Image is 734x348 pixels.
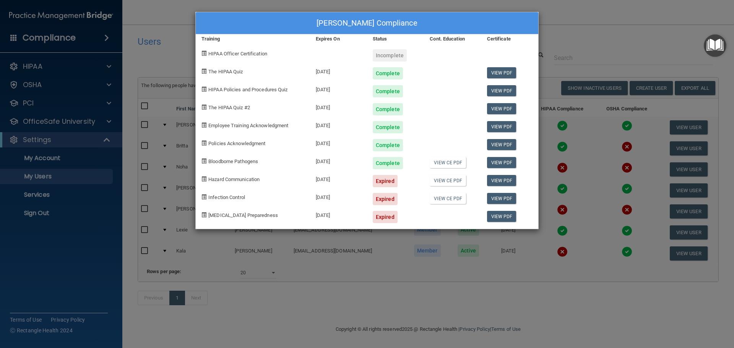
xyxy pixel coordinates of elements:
[373,139,403,151] div: Complete
[208,176,260,182] span: Hazard Communication
[481,34,538,44] div: Certificate
[424,34,481,44] div: Cont. Education
[310,133,367,151] div: [DATE]
[487,139,516,150] a: View PDF
[487,175,516,186] a: View PDF
[373,67,403,79] div: Complete
[487,211,516,222] a: View PDF
[310,79,367,97] div: [DATE]
[373,103,403,115] div: Complete
[310,115,367,133] div: [DATE]
[208,194,245,200] span: Infection Control
[310,169,367,187] div: [DATE]
[310,34,367,44] div: Expires On
[373,49,407,62] div: Incomplete
[430,193,466,204] a: View CE PDF
[310,187,367,205] div: [DATE]
[196,12,538,34] div: [PERSON_NAME] Compliance
[208,87,287,92] span: HIPAA Policies and Procedures Quiz
[373,211,398,223] div: Expired
[196,34,310,44] div: Training
[487,157,516,168] a: View PDF
[310,62,367,79] div: [DATE]
[367,34,424,44] div: Status
[310,151,367,169] div: [DATE]
[373,193,398,205] div: Expired
[487,67,516,78] a: View PDF
[310,205,367,223] div: [DATE]
[310,97,367,115] div: [DATE]
[487,103,516,114] a: View PDF
[208,69,243,74] span: The HIPAA Quiz
[430,157,466,168] a: View CE PDF
[487,85,516,96] a: View PDF
[208,123,288,128] span: Employee Training Acknowledgment
[430,175,466,186] a: View CE PDF
[208,159,258,164] span: Bloodborne Pathogens
[373,121,403,133] div: Complete
[704,34,726,57] button: Open Resource Center
[373,157,403,169] div: Complete
[602,294,725,324] iframe: Drift Widget Chat Controller
[487,193,516,204] a: View PDF
[208,212,278,218] span: [MEDICAL_DATA] Preparedness
[208,105,250,110] span: The HIPAA Quiz #2
[208,141,265,146] span: Policies Acknowledgment
[373,175,398,187] div: Expired
[208,51,267,57] span: HIPAA Officer Certification
[487,121,516,132] a: View PDF
[373,85,403,97] div: Complete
